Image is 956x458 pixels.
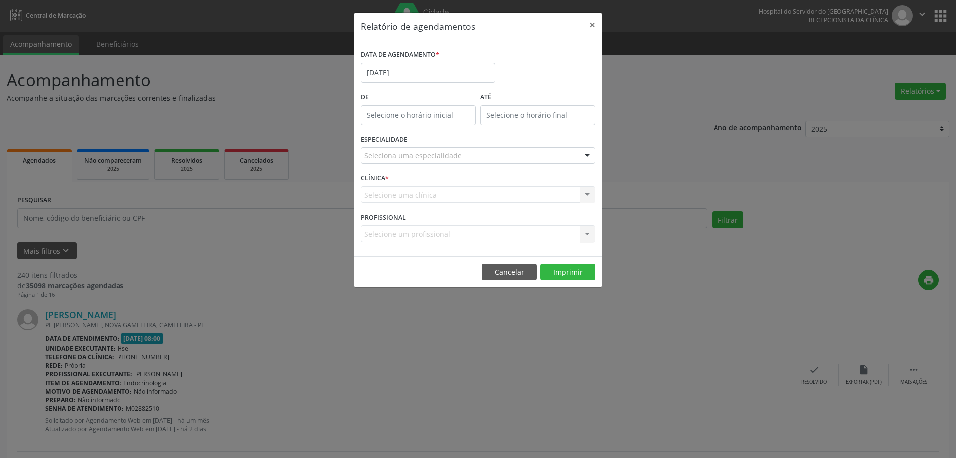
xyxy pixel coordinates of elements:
span: Seleciona uma especialidade [364,151,462,161]
label: ATÉ [480,90,595,105]
input: Selecione uma data ou intervalo [361,63,495,83]
input: Selecione o horário inicial [361,105,476,125]
label: PROFISSIONAL [361,210,406,225]
label: DATA DE AGENDAMENTO [361,47,439,63]
label: ESPECIALIDADE [361,132,407,148]
button: Imprimir [540,264,595,281]
button: Cancelar [482,264,537,281]
label: CLÍNICA [361,171,389,186]
h5: Relatório de agendamentos [361,20,475,33]
label: De [361,90,476,105]
button: Close [582,13,602,37]
input: Selecione o horário final [480,105,595,125]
